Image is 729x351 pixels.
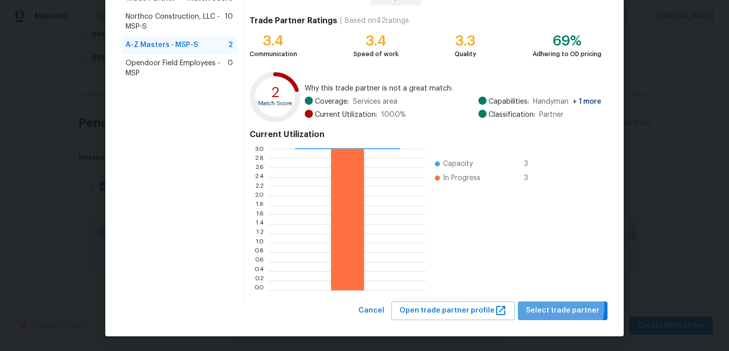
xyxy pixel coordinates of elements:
[337,16,345,26] div: |
[315,97,349,107] span: Coverage:
[255,278,264,284] text: 0.2
[573,98,601,105] span: + 1 more
[254,287,264,293] text: 0.0
[250,36,297,46] div: 3.4
[250,16,337,26] h4: Trade Partner Ratings
[256,221,264,227] text: 1.4
[250,129,601,140] h4: Current Utilization
[228,58,233,78] span: 0
[539,110,563,120] span: Partner
[489,97,529,107] span: Capabilities:
[126,58,228,78] span: Opendoor Field Employees - MSP
[353,97,397,107] span: Services area
[126,12,225,32] span: Northco Construction, LLC - MSP-S
[254,268,264,274] text: 0.4
[225,12,233,32] span: 10
[255,183,264,189] text: 2.2
[399,304,507,317] span: Open trade partner profile
[228,40,233,50] span: 2
[256,202,264,208] text: 1.8
[489,110,535,120] span: Classification:
[443,159,473,169] span: Capacity
[256,240,264,246] text: 1.0
[353,36,398,46] div: 3.4
[533,36,601,46] div: 69%
[518,301,607,320] button: Select trade partner
[258,101,292,106] text: Match Score
[443,173,480,183] span: In Progress
[391,301,515,320] button: Open trade partner profile
[255,193,264,199] text: 2.0
[250,49,297,59] div: Communication
[256,231,264,237] text: 1.2
[271,85,279,100] text: 2
[254,249,264,255] text: 0.8
[305,83,601,94] span: Why this trade partner is not a great match:
[455,49,476,59] div: Quality
[255,174,264,180] text: 2.4
[255,155,264,161] text: 2.8
[345,16,409,26] div: Based on 42 ratings
[455,36,476,46] div: 3.3
[381,110,406,120] span: 100.0 %
[358,304,384,317] span: Cancel
[354,301,388,320] button: Cancel
[524,173,540,183] span: 3
[533,49,601,59] div: Adhering to OD pricing
[533,97,601,107] span: Handyman
[526,304,599,317] span: Select trade partner
[315,110,377,120] span: Current Utilization:
[255,259,264,265] text: 0.6
[255,164,264,170] text: 2.6
[126,40,198,50] span: A-Z Masters - MSP-S
[255,146,264,152] text: 3.0
[524,159,540,169] span: 3
[256,211,264,217] text: 1.6
[353,49,398,59] div: Speed of work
